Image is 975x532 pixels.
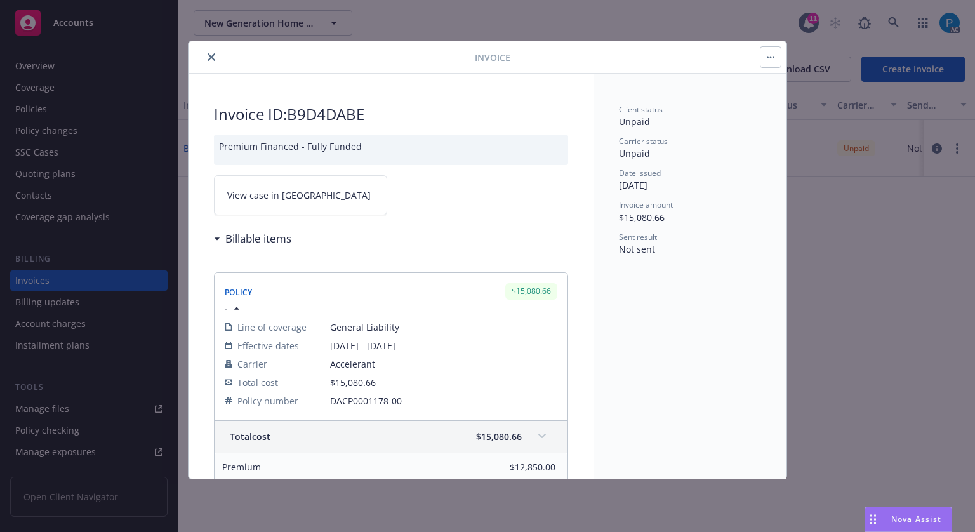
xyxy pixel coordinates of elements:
span: Unpaid [619,116,650,128]
h2: Invoice ID: B9D4DABE [214,104,568,124]
span: [DATE] - [DATE] [330,339,557,352]
span: Carrier status [619,136,668,147]
span: Unpaid [619,147,650,159]
span: Policy [225,287,253,298]
span: $15,080.66 [330,376,376,389]
span: Nova Assist [891,514,941,524]
button: Nova Assist [865,507,952,532]
span: Policy number [237,394,298,408]
span: General Liability [330,321,557,334]
span: $15,080.66 [476,430,522,443]
span: Sent result [619,232,657,243]
span: Effective dates [237,339,299,352]
span: Accelerant [330,357,557,371]
span: - [225,302,228,316]
span: Not sent [619,243,655,255]
span: Invoice [475,51,510,64]
a: View case in [GEOGRAPHIC_DATA] [214,175,387,215]
span: Line of coverage [237,321,307,334]
div: $15,080.66 [505,283,557,299]
input: 0.00 [481,457,563,476]
div: Billable items [214,230,291,247]
span: [DATE] [619,179,647,191]
span: View case in [GEOGRAPHIC_DATA] [227,189,371,202]
span: Carrier [237,357,267,371]
button: close [204,50,219,65]
span: Premium [222,461,261,473]
span: DACP0001178-00 [330,394,557,408]
button: - [225,302,243,316]
span: $15,080.66 [619,211,665,223]
span: Client status [619,104,663,115]
span: Total cost [237,376,278,389]
div: Totalcost$15,080.66 [215,421,567,453]
h3: Billable items [225,230,291,247]
span: Date issued [619,168,661,178]
span: Invoice amount [619,199,673,210]
span: Total cost [230,430,270,443]
div: Premium Financed - Fully Funded [214,135,568,165]
div: Drag to move [865,507,881,531]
